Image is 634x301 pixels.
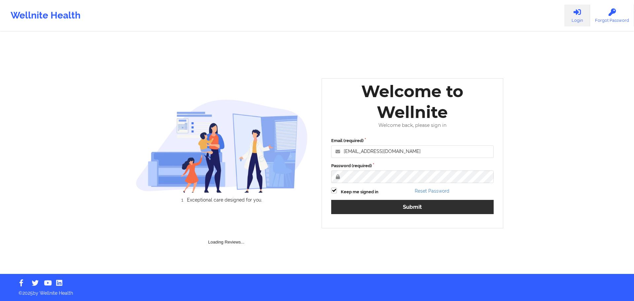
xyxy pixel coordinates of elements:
[590,5,634,26] a: Forgot Password
[341,189,378,195] label: Keep me signed in
[327,123,498,128] div: Welcome back, please sign in
[327,81,498,123] div: Welcome to Wellnite
[136,214,317,245] div: Loading Reviews...
[415,188,449,194] a: Reset Password
[331,163,494,169] label: Password (required)
[331,137,494,144] label: Email (required)
[564,5,590,26] a: Login
[136,99,308,193] img: wellnite-auth-hero_200.c722682e.png
[331,145,494,158] input: Email address
[141,197,308,203] li: Exceptional care designed for you.
[14,285,620,296] p: © 2025 by Wellnite Health
[331,200,494,214] button: Submit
